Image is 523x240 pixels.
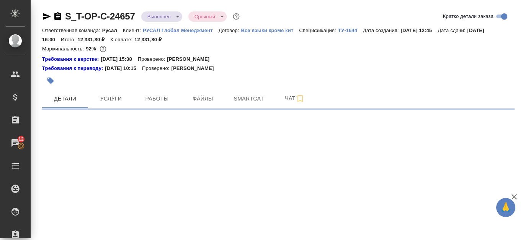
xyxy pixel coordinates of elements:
[102,28,123,33] p: Русал
[61,37,77,42] p: Итого:
[101,55,138,63] p: [DATE] 15:38
[219,28,241,33] p: Договор:
[241,27,299,33] a: Все языки кроме кит
[167,55,215,63] p: [PERSON_NAME]
[171,65,219,72] p: [PERSON_NAME]
[438,28,467,33] p: Дата сдачи:
[134,37,167,42] p: 12 331,80 ₽
[42,72,59,89] button: Добавить тэг
[139,94,175,104] span: Работы
[53,12,62,21] button: Скопировать ссылку
[296,94,305,103] svg: Подписаться
[230,94,267,104] span: Smartcat
[42,46,86,52] p: Маржинальность:
[138,55,167,63] p: Проверено:
[142,65,172,72] p: Проверено:
[14,135,28,143] span: 12
[192,13,217,20] button: Срочный
[338,27,363,33] a: ТУ-1644
[188,11,227,22] div: Выполнен
[443,13,494,20] span: Кратко детали заказа
[98,44,108,54] button: 795.00 RUB;
[110,37,134,42] p: К оплате:
[143,28,219,33] p: РУСАЛ Глобал Менеджмент
[2,133,29,152] a: 12
[185,94,221,104] span: Файлы
[77,37,110,42] p: 12 331,80 ₽
[65,11,135,21] a: S_T-OP-C-24657
[47,94,83,104] span: Детали
[363,28,400,33] p: Дата создания:
[241,28,299,33] p: Все языки кроме кит
[123,28,143,33] p: Клиент:
[496,198,515,217] button: 🙏
[299,28,338,33] p: Спецификация:
[105,65,142,72] p: [DATE] 10:15
[42,55,101,63] div: Нажми, чтобы открыть папку с инструкцией
[86,46,98,52] p: 92%
[141,11,182,22] div: Выполнен
[145,13,173,20] button: Выполнен
[231,11,241,21] button: Доп статусы указывают на важность/срочность заказа
[338,28,363,33] p: ТУ-1644
[42,12,51,21] button: Скопировать ссылку для ЯМессенджера
[42,65,105,72] div: Нажми, чтобы открыть папку с инструкцией
[401,28,438,33] p: [DATE] 12:45
[143,27,219,33] a: РУСАЛ Глобал Менеджмент
[93,94,129,104] span: Услуги
[276,94,313,103] span: Чат
[42,55,101,63] a: Требования к верстке:
[42,28,102,33] p: Ответственная команда:
[499,199,512,216] span: 🙏
[42,65,105,72] a: Требования к переводу:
